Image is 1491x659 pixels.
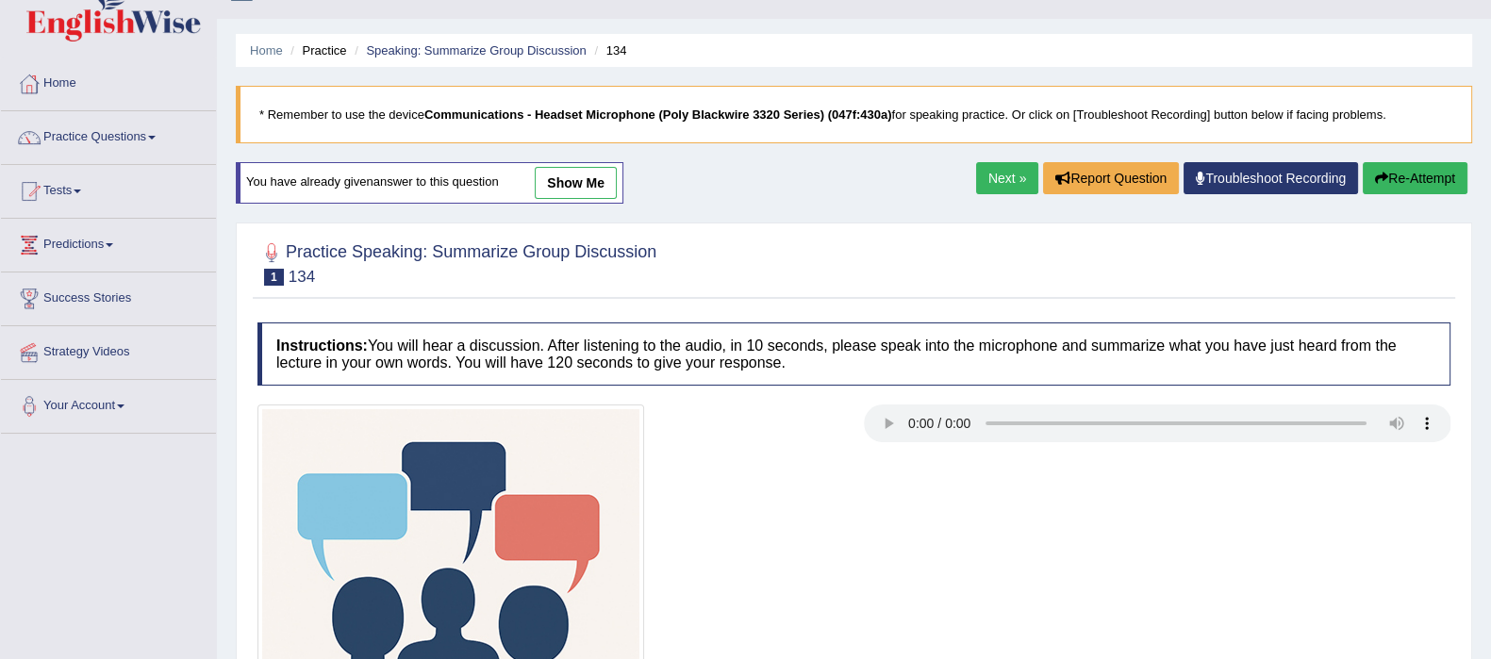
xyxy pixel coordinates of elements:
a: Next » [976,162,1038,194]
a: Speaking: Summarize Group Discussion [366,43,586,58]
h4: You will hear a discussion. After listening to the audio, in 10 seconds, please speak into the mi... [257,322,1450,386]
div: You have already given answer to this question [236,162,623,204]
a: Your Account [1,380,216,427]
span: 1 [264,269,284,286]
a: Strategy Videos [1,326,216,373]
button: Re-Attempt [1363,162,1467,194]
a: Predictions [1,219,216,266]
b: Communications - Headset Microphone (Poly Blackwire 3320 Series) (047f:430a) [424,107,892,122]
a: Success Stories [1,272,216,320]
a: show me [535,167,617,199]
small: 134 [289,268,315,286]
a: Practice Questions [1,111,216,158]
b: Instructions: [276,338,368,354]
button: Report Question [1043,162,1179,194]
li: Practice [286,41,346,59]
blockquote: * Remember to use the device for speaking practice. Or click on [Troubleshoot Recording] button b... [236,86,1472,143]
a: Tests [1,165,216,212]
h2: Practice Speaking: Summarize Group Discussion [257,239,656,286]
a: Troubleshoot Recording [1184,162,1358,194]
li: 134 [589,41,626,59]
a: Home [250,43,283,58]
a: Home [1,58,216,105]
